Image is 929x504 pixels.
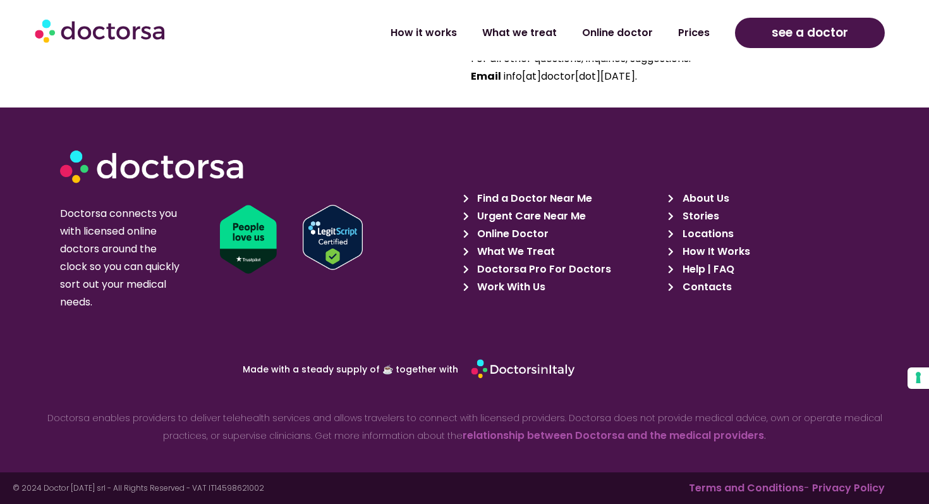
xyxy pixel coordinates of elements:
[463,207,661,225] a: Urgent Care Near Me
[689,481,810,495] span: -
[378,18,470,47] a: How it works
[812,481,885,495] a: Privacy Policy
[679,243,750,261] span: How It Works
[772,23,848,43] span: see a doctor
[60,205,185,311] p: Doctorsa connects you with licensed online doctors around the clock so you can quickly sort out y...
[463,225,661,243] a: Online Doctor
[668,278,866,296] a: Contacts
[474,207,586,225] span: Urgent Care Near Me
[668,225,866,243] a: Locations
[569,18,665,47] a: Online doctor
[679,278,732,296] span: Contacts
[463,261,661,278] a: Doctorsa Pro For Doctors
[463,428,764,443] a: relationship between Doctorsa and the medical providers
[764,429,766,442] strong: .
[668,190,866,207] a: About Us
[679,225,734,243] span: Locations
[474,225,549,243] span: Online Doctor
[689,481,804,495] a: Terms and Conditions
[665,18,722,47] a: Prices
[303,205,363,270] img: Verify Approval for www.doctorsa.com
[124,365,458,374] p: Made with a steady supply of ☕ together with
[504,69,637,83] span: info[at]doctor[dot][DATE].
[13,484,464,492] p: © 2024 Doctor [DATE] srl - All Rights Reserved - VAT IT14598621002
[463,190,661,207] a: Find a Doctor Near Me
[463,243,661,261] a: What We Treat
[735,18,885,48] a: see a doctor
[474,243,555,261] span: What We Treat
[679,190,729,207] span: About Us
[679,207,719,225] span: Stories
[470,18,569,47] a: What we treat
[474,190,592,207] span: Find a Doctor Near Me
[908,367,929,389] button: Your consent preferences for tracking technologies
[474,261,611,278] span: Doctorsa Pro For Doctors
[471,69,501,83] strong: Email
[668,243,866,261] a: How It Works
[463,278,661,296] a: Work With Us
[668,207,866,225] a: Stories
[679,261,734,278] span: Help | FAQ
[303,205,471,270] a: Verify LegitScript Approval for www.doctorsa.com
[34,409,896,445] p: Doctorsa enables providers to deliver telehealth services and allows travelers to connect with li...
[474,278,545,296] span: Work With Us
[246,18,722,47] nav: Menu
[668,261,866,278] a: Help | FAQ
